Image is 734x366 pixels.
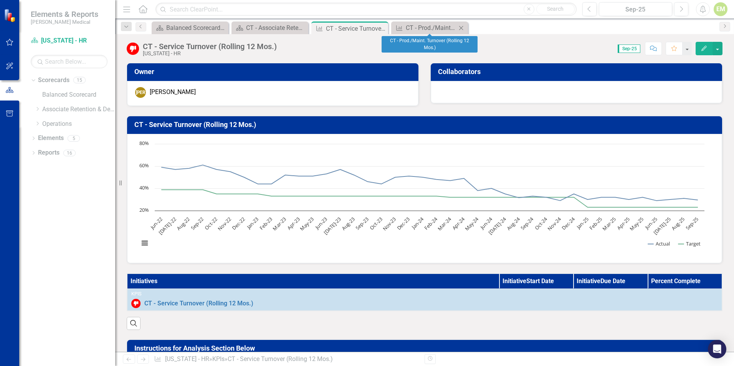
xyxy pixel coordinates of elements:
[139,206,149,213] text: 20%
[135,140,714,255] div: Chart. Highcharts interactive chart.
[258,216,274,231] text: Feb-23
[31,55,107,68] input: Search Below...
[203,216,218,231] text: Oct-22
[131,291,718,297] div: KPIs
[628,216,645,232] text: May-25
[175,216,191,232] text: Aug-22
[155,3,577,16] input: Search ClearPoint...
[575,216,590,231] text: Jan-25
[157,216,177,236] text: [DATE]-22
[38,134,64,143] a: Elements
[395,216,411,231] text: Dec-23
[599,2,672,16] button: Sep-25
[382,36,478,53] div: CT - Prod./Maint. Turnover (Rolling 12 Mos.)
[154,355,419,364] div: » »
[189,216,205,231] text: Sep-22
[42,105,115,114] a: Associate Retention & Development
[134,345,717,352] h3: Instructions for Analysis Section Below
[643,216,658,231] text: Jun-25
[678,240,701,247] button: Show Target
[436,215,453,232] text: Mar-24
[148,216,164,231] text: Jun-22
[438,68,717,76] h3: Collaborators
[38,76,69,85] a: Scorecards
[519,215,535,231] text: Sep-24
[73,77,86,84] div: 15
[212,355,225,363] a: KPIs
[245,216,260,231] text: Jan-23
[670,216,686,232] text: Aug-25
[602,5,670,14] div: Sep-25
[313,216,329,231] text: Jun-23
[588,216,603,231] text: Feb-25
[487,215,508,236] text: [DATE]-24
[127,43,139,55] img: Below Target
[68,135,80,142] div: 5
[410,215,425,231] text: Jan-24
[708,340,726,358] div: Open Intercom Messenger
[139,140,149,147] text: 80%
[233,23,306,33] a: CT - Associate Retention
[139,162,149,169] text: 60%
[165,355,209,363] a: [US_STATE] - HR
[230,216,246,231] text: Dec-22
[406,23,456,33] div: CT - Prod./Maint. Turnover (Rolling 12 Mos.)
[615,216,631,231] text: Apr-25
[63,150,76,156] div: 16
[322,216,342,236] text: [DATE]-23
[139,238,150,249] button: View chart menu, Chart
[326,24,386,33] div: CT - Service Turnover (Rolling 12 Mos.)
[533,215,549,231] text: Oct-24
[131,299,141,308] img: Below Target
[216,216,232,232] text: Nov-22
[714,2,727,16] button: EM
[143,42,277,51] div: CT - Service Turnover (Rolling 12 Mos.)
[31,36,107,45] a: [US_STATE] - HR
[42,91,115,99] a: Balanced Scorecard
[536,4,575,15] button: Search
[340,216,356,232] text: Aug-23
[354,216,370,231] text: Sep-23
[31,19,98,25] small: [PERSON_NAME] Medical
[648,240,670,247] button: Show Actual
[143,51,277,56] div: [US_STATE] - HR
[246,23,306,33] div: CT - Associate Retention
[505,215,521,231] text: Aug-24
[547,6,564,12] span: Search
[381,216,397,232] text: Nov-23
[150,88,196,97] div: [PERSON_NAME]
[139,184,149,191] text: 40%
[135,87,146,98] div: [PERSON_NAME]
[134,121,717,129] h3: CT - Service Turnover (Rolling 12 Mos.)
[228,355,333,363] div: CT - Service Turnover (Rolling 12 Mos.)
[271,216,287,232] text: Mar-23
[546,215,562,232] text: Nov-24
[478,215,494,231] text: Jun-24
[166,23,226,33] div: Balanced Scorecard Welcome Page
[38,148,60,157] a: Reports
[618,45,640,53] span: Sep-25
[423,215,439,231] text: Feb-24
[154,23,226,33] a: Balanced Scorecard Welcome Page
[4,9,17,22] img: ClearPoint Strategy
[286,216,301,231] text: Apr-23
[368,216,384,231] text: Oct-23
[42,120,115,129] a: Operations
[684,216,700,231] text: Sep-25
[601,216,617,232] text: Mar-25
[560,215,577,231] text: Dec-24
[652,216,672,236] text: [DATE]-25
[134,68,414,76] h3: Owner
[463,215,480,232] text: May-24
[393,23,456,33] a: CT - Prod./Maint. Turnover (Rolling 12 Mos.)
[298,216,315,232] text: May-23
[144,300,718,307] a: CT - Service Turnover (Rolling 12 Mos.)
[31,10,98,19] span: Elements & Reports
[451,215,466,231] text: Apr-24
[135,140,708,255] svg: Interactive chart
[127,289,722,311] td: Double-Click to Edit Right Click for Context Menu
